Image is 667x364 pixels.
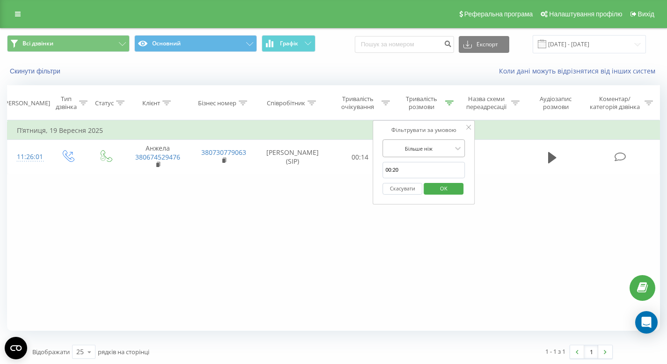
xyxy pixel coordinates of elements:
[98,348,149,356] span: рядків на сторінці
[22,40,53,47] span: Всі дзвінки
[7,67,65,75] button: Скинути фільтри
[201,148,246,157] a: 380730779063
[142,99,160,107] div: Клієнт
[459,36,509,53] button: Експорт
[638,10,654,18] span: Вихід
[431,181,457,196] span: OK
[545,347,565,356] div: 1 - 1 з 1
[135,153,180,161] a: 380674529476
[464,10,533,18] span: Реферальна програма
[383,162,465,178] input: 00:00
[3,99,50,107] div: [PERSON_NAME]
[198,99,236,107] div: Бізнес номер
[383,125,465,135] div: Фільтрувати за умовою
[95,99,114,107] div: Статус
[76,347,84,357] div: 25
[125,140,191,175] td: Анжела
[587,95,642,111] div: Коментар/категорія дзвінка
[424,183,463,195] button: OK
[355,36,454,53] input: Пошук за номером
[7,121,660,140] td: П’ятниця, 19 Вересня 2025
[383,183,423,195] button: Скасувати
[262,35,315,52] button: Графік
[499,66,660,75] a: Коли дані можуть відрізнятися вiд інших систем
[32,348,70,356] span: Відображати
[56,95,77,111] div: Тип дзвінка
[530,95,581,111] div: Аудіозапис розмови
[401,95,443,111] div: Тривалість розмови
[549,10,622,18] span: Налаштування профілю
[17,148,39,166] div: 11:26:01
[464,95,509,111] div: Назва схеми переадресації
[280,40,298,47] span: Графік
[5,337,27,359] button: Open CMP widget
[584,345,598,358] a: 1
[267,99,305,107] div: Співробітник
[7,35,130,52] button: Всі дзвінки
[134,35,257,52] button: Основний
[328,140,392,175] td: 00:14
[257,140,328,175] td: [PERSON_NAME] (SIP)
[337,95,379,111] div: Тривалість очікування
[635,311,658,334] div: Open Intercom Messenger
